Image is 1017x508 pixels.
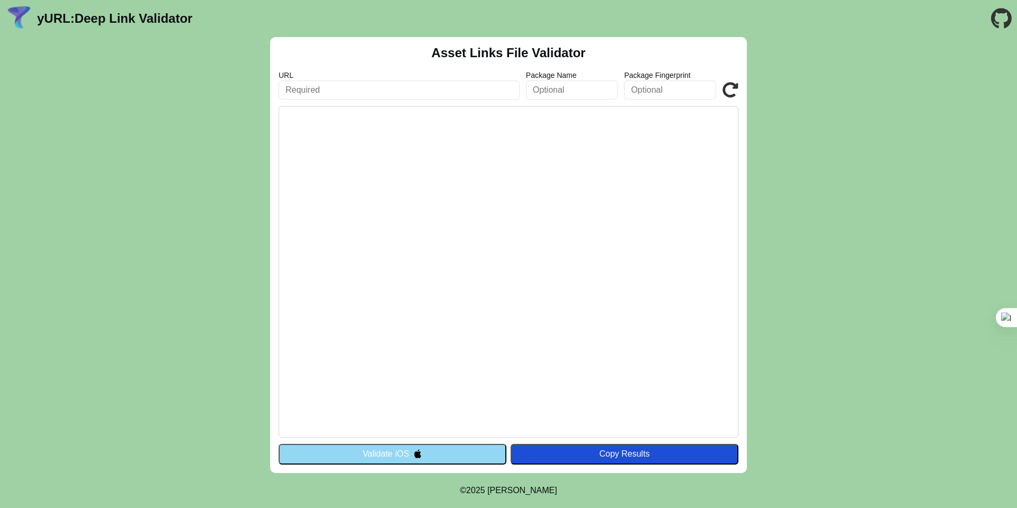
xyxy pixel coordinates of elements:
[466,486,485,495] span: 2025
[5,5,33,32] img: yURL Logo
[526,81,618,100] input: Optional
[487,486,557,495] a: Michael Ibragimchayev's Personal Site
[511,444,738,464] button: Copy Results
[432,46,586,60] h2: Asset Links File Validator
[413,449,422,458] img: appleIcon.svg
[624,81,716,100] input: Optional
[279,71,520,79] label: URL
[279,81,520,100] input: Required
[516,449,733,459] div: Copy Results
[37,11,192,26] a: yURL:Deep Link Validator
[460,473,557,508] footer: ©
[624,71,716,79] label: Package Fingerprint
[279,444,506,464] button: Validate iOS
[526,71,618,79] label: Package Name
